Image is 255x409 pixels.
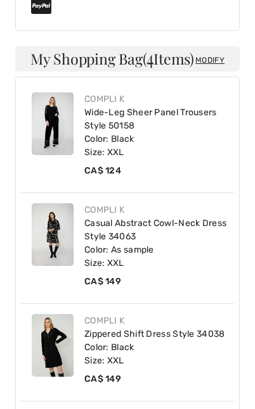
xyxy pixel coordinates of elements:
[84,314,225,327] div: Compli K
[84,374,121,384] span: CA$ 149
[84,92,229,106] div: Compli K
[84,165,121,176] span: CA$ 124
[15,46,240,71] h4: My Shopping Bag
[143,49,194,68] span: ( Items)
[84,107,217,131] a: Wide-Leg Sheer Panel Trousers Style 50158
[84,329,225,339] a: Zippered Shift Dress Style 34038
[84,132,229,159] div: Color: Black Size: XXL
[195,51,225,69] span: Modify
[147,48,154,67] span: 4
[32,203,74,266] img: Casual Abstract Cowl-Neck Dress Style 34063
[84,203,229,217] div: Compli K
[32,92,74,155] img: Wide-Leg Sheer Panel Trousers Style 50158
[32,314,74,377] img: Zippered Shift Dress Style 34038
[84,218,226,242] a: Casual Abstract Cowl-Neck Dress Style 34063
[84,276,121,287] span: CA$ 149
[84,341,225,367] div: Color: Black Size: XXL
[84,243,229,270] div: Color: As sample Size: XXL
